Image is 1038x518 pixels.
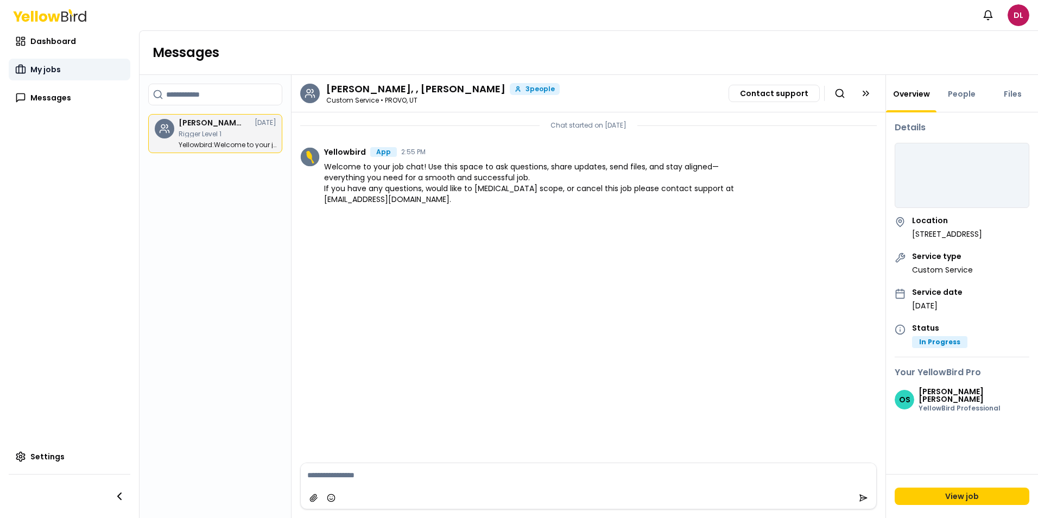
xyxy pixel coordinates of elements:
h3: [PERSON_NAME] [PERSON_NAME] [919,388,1029,403]
span: My jobs [30,64,61,75]
a: Settings [9,446,130,468]
h3: Oren Shaw, , Derek Lund [326,84,505,94]
p: [STREET_ADDRESS] [912,229,982,239]
span: OS [895,390,914,409]
a: Overview [887,89,936,99]
span: Settings [30,451,65,462]
p: Welcome to your job chat! Use this space to ask questions, share updates, send files, and stay al... [179,142,276,148]
span: DL [1008,4,1029,26]
a: People [941,89,982,99]
h4: Status [912,324,967,332]
span: Messages [30,92,71,103]
h3: Details [895,121,1029,134]
span: Yellowbird [324,148,366,156]
div: Chat messages [292,112,885,463]
h3: Your YellowBird Pro [895,366,1029,379]
p: Custom Service [912,264,973,275]
span: Dashboard [30,36,76,47]
a: My jobs [9,59,130,80]
span: Welcome to your job chat! Use this space to ask questions, share updates, send files, and stay al... [324,161,757,205]
a: Dashboard [9,30,130,52]
p: YellowBird Professional [919,405,1029,412]
div: App [370,147,397,157]
a: Files [997,89,1028,99]
a: [PERSON_NAME], , [PERSON_NAME][DATE]Rigger Level 1Yellowbird:Welcome to your job chat! Use this s... [148,114,282,153]
p: Custom Service • PROVO, UT [326,97,560,104]
iframe: Job Location [895,143,1029,209]
button: Contact support [729,85,820,102]
a: Messages [9,87,130,109]
h1: Messages [153,44,1025,61]
div: In Progress [912,336,967,348]
h4: Service date [912,288,963,296]
h3: Oren Shaw, , Derek Lund [179,119,244,127]
a: View job [895,488,1029,505]
p: Rigger Level 1 [179,131,276,137]
p: Chat started on [DATE] [550,121,626,130]
time: 2:55 PM [401,149,426,155]
time: [DATE] [255,119,276,126]
span: 3 people [526,86,555,92]
h4: Location [912,217,982,224]
h4: Service type [912,252,973,260]
p: [DATE] [912,300,963,311]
